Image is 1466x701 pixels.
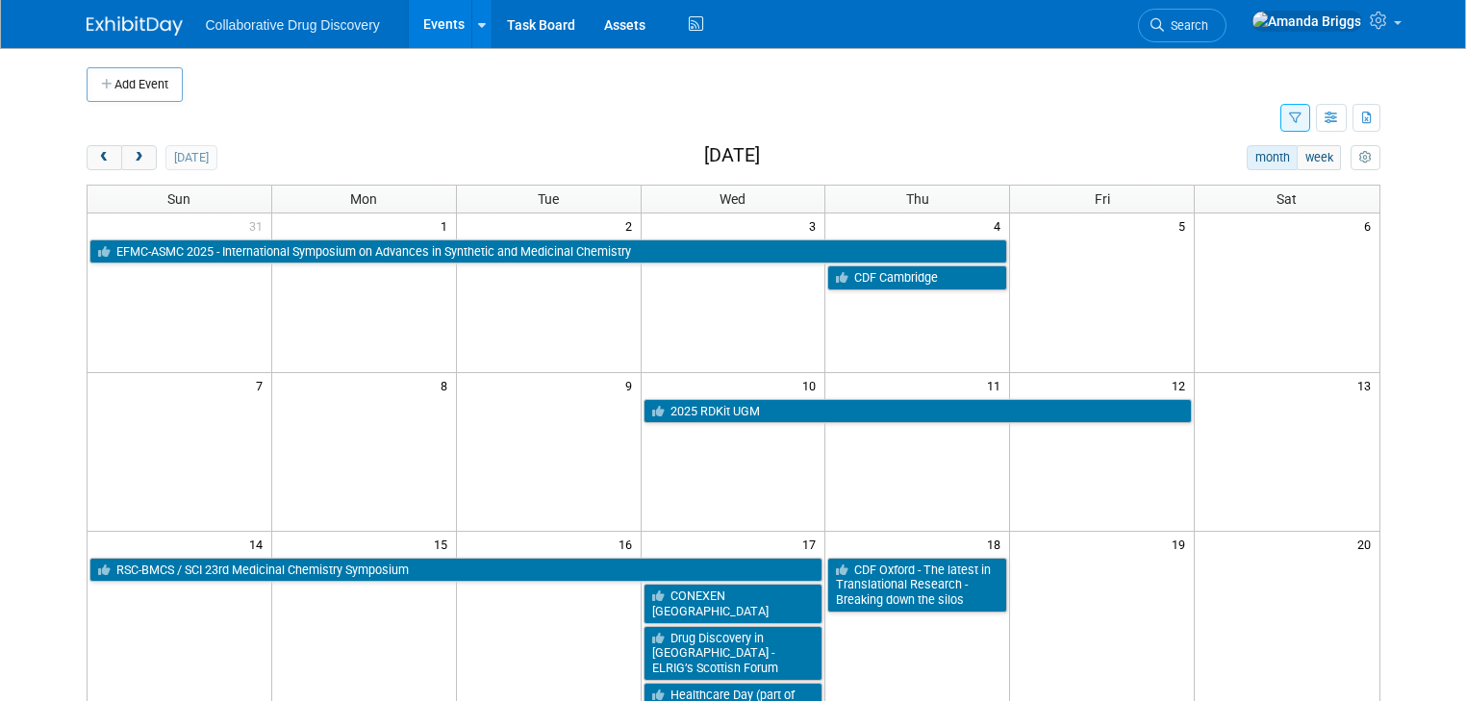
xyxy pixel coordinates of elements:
[1247,145,1298,170] button: month
[1138,9,1226,42] a: Search
[1276,191,1297,207] span: Sat
[350,191,377,207] span: Mon
[1355,532,1379,556] span: 20
[617,532,641,556] span: 16
[206,17,380,33] span: Collaborative Drug Discovery
[800,532,824,556] span: 17
[538,191,559,207] span: Tue
[644,399,1193,424] a: 2025 RDKit UGM
[167,191,190,207] span: Sun
[644,584,823,623] a: CONEXEN [GEOGRAPHIC_DATA]
[800,373,824,397] span: 10
[247,532,271,556] span: 14
[1164,18,1208,33] span: Search
[439,213,456,238] span: 1
[439,373,456,397] span: 8
[623,213,641,238] span: 2
[704,145,760,166] h2: [DATE]
[87,145,122,170] button: prev
[720,191,746,207] span: Wed
[1095,191,1110,207] span: Fri
[807,213,824,238] span: 3
[1176,213,1194,238] span: 5
[1170,532,1194,556] span: 19
[121,145,157,170] button: next
[623,373,641,397] span: 9
[827,265,1007,290] a: CDF Cambridge
[992,213,1009,238] span: 4
[1251,11,1362,32] img: Amanda Briggs
[89,558,823,583] a: RSC-BMCS / SCI 23rd Medicinal Chemistry Symposium
[906,191,929,207] span: Thu
[87,16,183,36] img: ExhibitDay
[644,626,823,681] a: Drug Discovery in [GEOGRAPHIC_DATA] - ELRIG’s Scottish Forum
[985,532,1009,556] span: 18
[87,67,183,102] button: Add Event
[254,373,271,397] span: 7
[1351,145,1379,170] button: myCustomButton
[1297,145,1341,170] button: week
[1170,373,1194,397] span: 12
[165,145,216,170] button: [DATE]
[432,532,456,556] span: 15
[247,213,271,238] span: 31
[827,558,1007,613] a: CDF Oxford - The latest in Translational Research - Breaking down the silos
[985,373,1009,397] span: 11
[1362,213,1379,238] span: 6
[89,239,1008,264] a: EFMC-ASMC 2025 - International Symposium on Advances in Synthetic and Medicinal Chemistry
[1355,373,1379,397] span: 13
[1359,152,1372,164] i: Personalize Calendar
